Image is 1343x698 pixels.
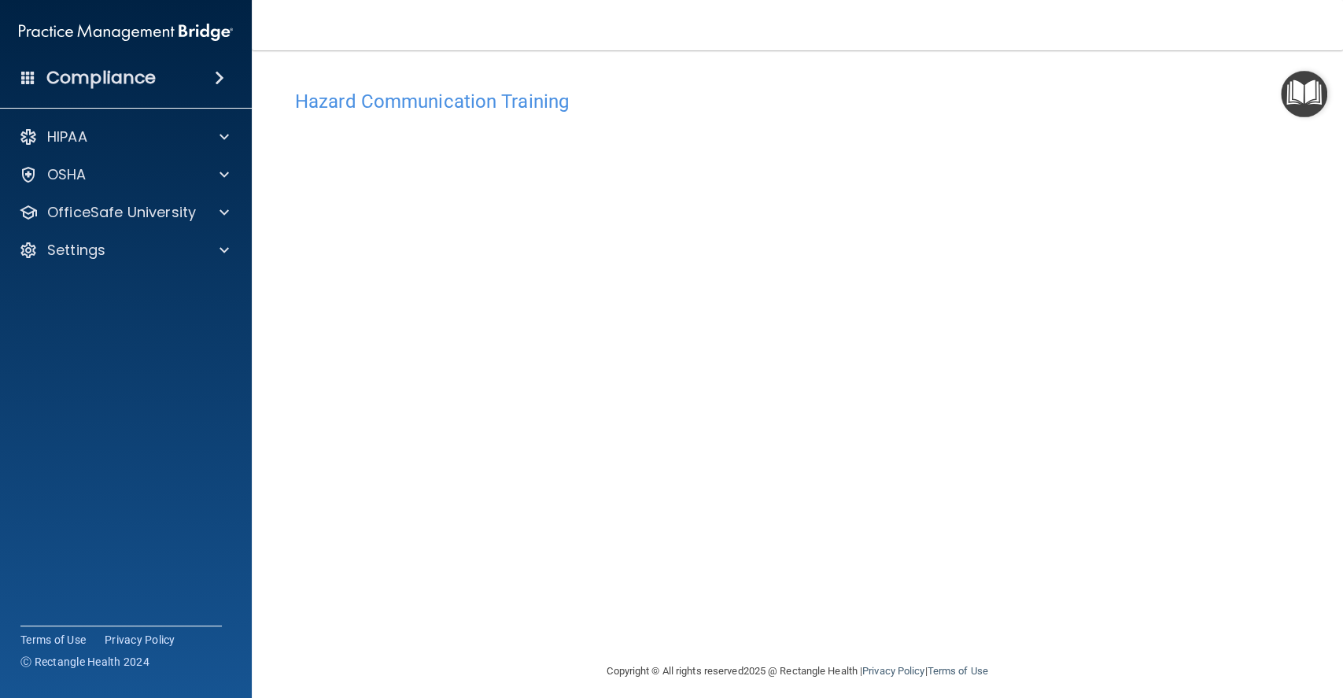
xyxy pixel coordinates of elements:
[46,67,156,89] h4: Compliance
[20,654,149,670] span: Ⓒ Rectangle Health 2024
[19,127,229,146] a: HIPAA
[19,203,229,222] a: OfficeSafe University
[20,632,86,648] a: Terms of Use
[19,241,229,260] a: Settings
[295,120,1098,640] iframe: HCT
[927,665,987,677] a: Terms of Use
[47,203,196,222] p: OfficeSafe University
[862,665,924,677] a: Privacy Policy
[19,165,229,184] a: OSHA
[47,165,87,184] p: OSHA
[19,17,233,48] img: PMB logo
[47,127,87,146] p: HIPAA
[511,646,1085,696] div: Copyright © All rights reserved 2025 @ Rectangle Health | |
[295,91,1300,112] h4: Hazard Communication Training
[47,241,105,260] p: Settings
[1281,71,1327,117] button: Open Resource Center
[105,632,175,648] a: Privacy Policy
